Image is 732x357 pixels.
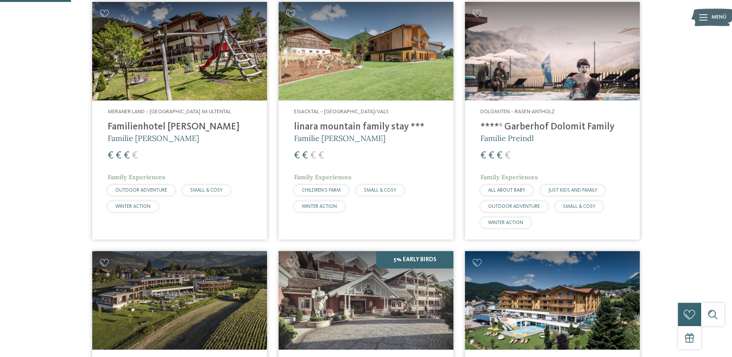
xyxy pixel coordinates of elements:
[302,204,337,209] span: WINTER ACTION
[505,151,511,161] span: €
[279,2,453,240] a: Familienhotels gesucht? Hier findet ihr die besten! Eisacktal – [GEOGRAPHIC_DATA]/Vals linara mou...
[488,220,523,225] span: WINTER ACTION
[302,151,308,161] span: €
[310,151,316,161] span: €
[294,121,438,133] h4: linara mountain family stay ***
[302,188,341,193] span: CHILDREN’S FARM
[108,151,113,161] span: €
[480,121,624,133] h4: ****ˢ Garberhof Dolomit Family
[480,151,486,161] span: €
[480,133,534,143] span: Familie Preindl
[190,188,223,193] span: SMALL & COSY
[108,109,231,114] span: Meraner Land – [GEOGRAPHIC_DATA] im Ultental
[488,188,525,193] span: ALL ABOUT BABY
[124,151,130,161] span: €
[116,151,122,161] span: €
[489,151,494,161] span: €
[488,204,540,209] span: OUTDOOR ADVENTURE
[497,151,502,161] span: €
[108,133,199,143] span: Familie [PERSON_NAME]
[465,251,640,350] img: Family Home Alpenhof ****
[108,121,252,133] h4: Familienhotel [PERSON_NAME]
[294,151,300,161] span: €
[115,188,167,193] span: OUTDOOR ADVENTURE
[92,2,267,100] img: Familienhotels gesucht? Hier findet ihr die besten!
[294,109,389,114] span: Eisacktal – [GEOGRAPHIC_DATA]/Vals
[480,173,538,181] span: Family Experiences
[294,173,352,181] span: Family Experiences
[465,2,640,100] img: Familienhotels gesucht? Hier findet ihr die besten!
[318,151,324,161] span: €
[294,133,385,143] span: Familie [PERSON_NAME]
[364,188,396,193] span: SMALL & COSY
[480,109,554,114] span: Dolomiten – Rasen-Antholz
[108,173,165,181] span: Family Experiences
[132,151,138,161] span: €
[115,204,150,209] span: WINTER ACTION
[563,204,595,209] span: SMALL & COSY
[92,251,267,350] img: Familienhotels gesucht? Hier findet ihr die besten!
[92,2,267,240] a: Familienhotels gesucht? Hier findet ihr die besten! Meraner Land – [GEOGRAPHIC_DATA] im Ultental ...
[279,251,453,350] img: Family Spa Grand Hotel Cavallino Bianco ****ˢ
[465,2,640,240] a: Familienhotels gesucht? Hier findet ihr die besten! Dolomiten – Rasen-Antholz ****ˢ Garberhof Dol...
[548,188,597,193] span: JUST KIDS AND FAMILY
[279,2,453,100] img: Familienhotels gesucht? Hier findet ihr die besten!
